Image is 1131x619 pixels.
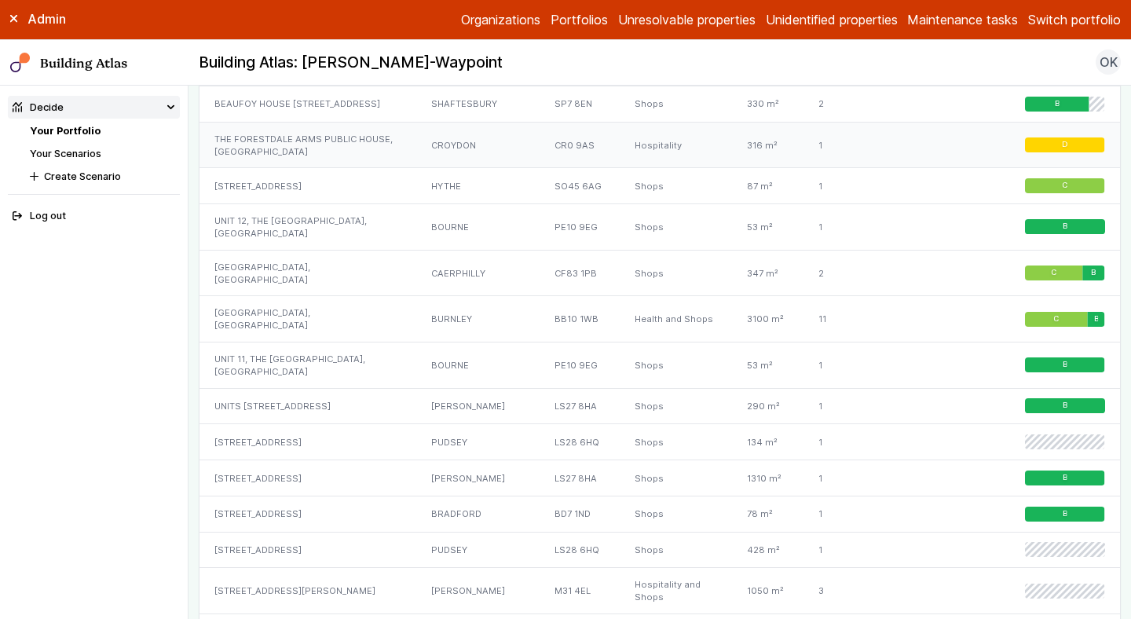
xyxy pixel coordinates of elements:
div: Shops [620,86,732,123]
div: THE FORESTDALE ARMS PUBLIC HOUSE, [GEOGRAPHIC_DATA] [199,122,416,168]
div: 1 [803,204,905,251]
div: [STREET_ADDRESS][PERSON_NAME] [199,568,416,614]
div: 1 [803,424,905,460]
span: B [1063,401,1067,412]
span: B [1063,222,1067,233]
div: Shops [620,496,732,532]
a: Maintenance tasks [907,10,1018,29]
div: BEAUFOY HOUSE [STREET_ADDRESS] [199,86,416,123]
div: UNIT 11, THE [GEOGRAPHIC_DATA], [GEOGRAPHIC_DATA] [199,342,416,388]
a: [STREET_ADDRESS]BRADFORDBD7 1NDShops78 m²1B [199,496,1120,532]
span: B [1063,473,1067,483]
div: LS28 6HQ [540,532,620,568]
div: Health and Shops [620,296,732,342]
div: LS27 8HA [540,460,620,496]
div: 1310 m² [732,460,803,496]
div: 347 m² [732,250,803,296]
div: PUDSEY [416,424,540,460]
div: BRADFORD [416,496,540,532]
span: B [1055,99,1060,109]
a: Portfolios [551,10,608,29]
div: 1 [803,496,905,532]
div: PUDSEY [416,532,540,568]
a: [STREET_ADDRESS]HYTHESO45 6AGShops87 m²1C [199,168,1120,204]
div: Decide [13,100,64,115]
a: Your Portfolio [30,125,101,137]
span: C [1053,314,1059,324]
div: Shops [620,342,732,388]
div: 1 [803,388,905,424]
div: [GEOGRAPHIC_DATA], [GEOGRAPHIC_DATA] [199,250,416,296]
a: UNITS [STREET_ADDRESS][PERSON_NAME]LS27 8HAShops290 m²1B [199,388,1120,424]
span: B [1094,314,1099,324]
div: [GEOGRAPHIC_DATA], [GEOGRAPHIC_DATA] [199,296,416,342]
div: 1050 m² [732,568,803,614]
span: B [1063,360,1067,370]
div: [STREET_ADDRESS] [199,496,416,532]
div: Shops [620,460,732,496]
div: BB10 1WB [540,296,620,342]
div: HYTHE [416,168,540,204]
div: Hospitality [620,122,732,168]
div: UNIT 12, THE [GEOGRAPHIC_DATA], [GEOGRAPHIC_DATA] [199,204,416,251]
div: 78 m² [732,496,803,532]
div: BOURNE [416,204,540,251]
a: THE FORESTDALE ARMS PUBLIC HOUSE, [GEOGRAPHIC_DATA]CROYDONCR0 9ASHospitality316 m²1D [199,122,1120,168]
div: SO45 6AG [540,168,620,204]
div: 290 m² [732,388,803,424]
div: Shops [620,388,732,424]
img: main-0bbd2752.svg [10,53,31,73]
div: 3 [803,568,905,614]
a: Your Scenarios [30,148,101,159]
div: Shops [620,250,732,296]
div: 11 [803,296,905,342]
a: UNIT 12, THE [GEOGRAPHIC_DATA], [GEOGRAPHIC_DATA]BOURNEPE10 9EGShops53 m²1B [199,204,1120,251]
div: 134 m² [732,424,803,460]
button: OK [1096,49,1121,75]
a: Organizations [461,10,540,29]
div: LS28 6HQ [540,424,620,460]
summary: Decide [8,96,181,119]
div: Shops [620,532,732,568]
div: 428 m² [732,532,803,568]
div: [PERSON_NAME] [416,568,540,614]
div: UNITS [STREET_ADDRESS] [199,388,416,424]
div: 3100 m² [732,296,803,342]
div: 2 [803,86,905,123]
div: Shops [620,424,732,460]
div: 330 m² [732,86,803,123]
div: LS27 8HA [540,388,620,424]
div: [PERSON_NAME] [416,460,540,496]
div: CAERPHILLY [416,250,540,296]
h2: Building Atlas: [PERSON_NAME]-Waypoint [199,53,503,73]
div: Hospitality and Shops [620,568,732,614]
a: [STREET_ADDRESS][PERSON_NAME][PERSON_NAME]M31 4ELHospitality and Shops1050 m²3 [199,568,1120,614]
a: BEAUFOY HOUSE [STREET_ADDRESS]SHAFTESBURYSP7 8ENShops330 m²2B [199,86,1120,123]
a: UNIT 11, THE [GEOGRAPHIC_DATA], [GEOGRAPHIC_DATA]BOURNEPE10 9EGShops53 m²1B [199,342,1120,388]
span: D [1062,140,1067,150]
div: 1 [803,460,905,496]
button: Create Scenario [25,165,180,188]
div: 2 [803,250,905,296]
div: Shops [620,204,732,251]
div: CF83 1PB [540,250,620,296]
div: [STREET_ADDRESS] [199,424,416,460]
div: [STREET_ADDRESS] [199,532,416,568]
span: OK [1100,53,1118,71]
div: BD7 1ND [540,496,620,532]
div: M31 4EL [540,568,620,614]
a: [STREET_ADDRESS]PUDSEYLS28 6HQShops134 m²1 [199,424,1120,460]
div: [STREET_ADDRESS] [199,460,416,496]
span: C [1051,268,1056,278]
div: 1 [803,532,905,568]
a: [GEOGRAPHIC_DATA], [GEOGRAPHIC_DATA]CAERPHILLYCF83 1PBShops347 m²2CB [199,250,1120,296]
div: BURNLEY [416,296,540,342]
div: 1 [803,168,905,204]
div: SHAFTESBURY [416,86,540,123]
span: C [1062,181,1067,191]
div: [STREET_ADDRESS] [199,168,416,204]
span: B [1092,268,1096,278]
a: [GEOGRAPHIC_DATA], [GEOGRAPHIC_DATA]BURNLEYBB10 1WBHealth and Shops3100 m²11CB [199,296,1120,342]
div: 316 m² [732,122,803,168]
div: SP7 8EN [540,86,620,123]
